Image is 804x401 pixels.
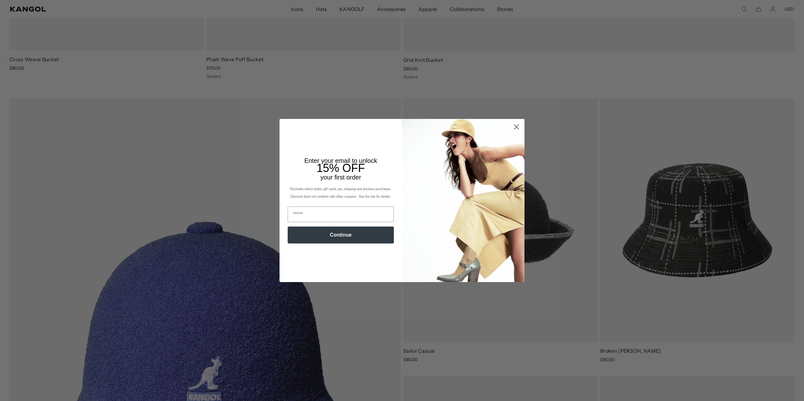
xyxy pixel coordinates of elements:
[288,227,394,243] button: Continue
[402,119,524,282] img: 93be19ad-e773-4382-80b9-c9d740c9197f.jpeg
[511,121,522,132] button: Close dialog
[317,162,365,174] span: 15% OFF
[290,187,392,198] span: *Excludes select styles, gift cards, tax, shipping and previous purchases. Discount does not comb...
[288,206,394,222] input: Email
[304,157,377,164] span: Enter your email to unlock
[320,174,361,181] span: your first order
